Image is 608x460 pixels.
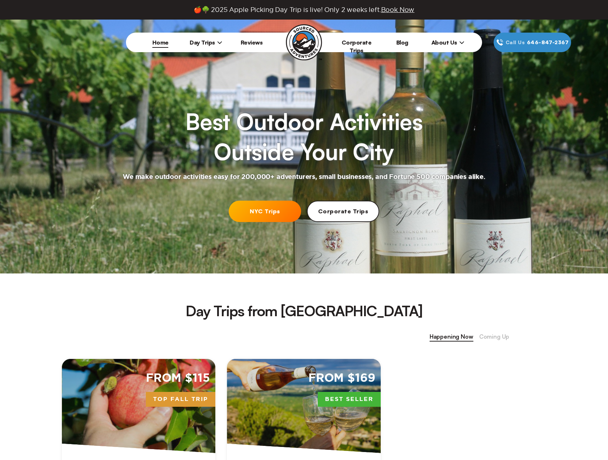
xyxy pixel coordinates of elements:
img: Sourced Adventures company logo [286,24,322,60]
span: 🍎🌳 2025 Apple Picking Day Trip is live! Only 2 weeks left. [194,6,414,14]
span: Call Us [503,38,527,46]
span: From $115 [146,371,210,386]
a: Call Us646‍-847‍-2367 [494,33,571,52]
span: Coming Up [479,332,510,342]
a: Blog [396,39,408,46]
span: 646‍-847‍-2367 [527,38,569,46]
span: From $169 [308,371,375,386]
h1: Best Outdoor Activities Outside Your City [185,106,423,167]
a: Home [152,39,169,46]
span: Day Trips [190,39,222,46]
a: Corporate Trips [342,39,372,54]
span: Book Now [381,6,415,13]
span: About Us [431,39,464,46]
a: Reviews [241,39,263,46]
span: Top Fall Trip [146,392,215,407]
span: Happening Now [430,332,473,342]
h2: We make outdoor activities easy for 200,000+ adventurers, small businesses, and Fortune 500 compa... [123,173,485,181]
a: Corporate Trips [307,201,379,222]
a: NYC Trips [229,201,301,222]
span: Best Seller [318,392,381,407]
